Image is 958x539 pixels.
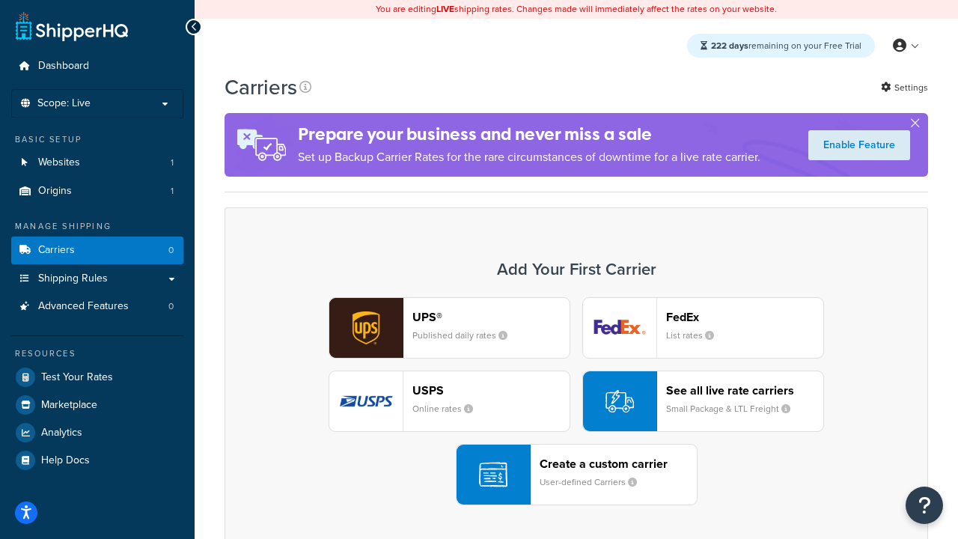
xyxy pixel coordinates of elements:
img: usps logo [329,371,403,431]
a: Settings [881,77,928,98]
b: LIVE [436,2,454,16]
a: Shipping Rules [11,265,183,293]
li: Origins [11,177,183,205]
small: Published daily rates [412,329,519,342]
button: usps logoUSPSOnline rates [329,371,570,432]
span: Shipping Rules [38,272,108,285]
p: Set up Backup Carrier Rates for the rare circumstances of downtime for a live rate carrier. [298,147,760,168]
a: Dashboard [11,52,183,80]
li: Websites [11,149,183,177]
a: ShipperHQ Home [16,11,128,41]
small: Small Package & LTL Freight [666,402,802,415]
a: Origins 1 [11,177,183,205]
strong: 222 days [711,39,748,52]
span: Marketplace [41,399,97,412]
span: Scope: Live [37,97,91,110]
button: Create a custom carrierUser-defined Carriers [456,444,698,505]
span: 1 [171,156,174,169]
div: Resources [11,347,183,360]
span: Origins [38,185,72,198]
img: ups logo [329,298,403,358]
button: ups logoUPS®Published daily rates [329,297,570,359]
a: Carriers 0 [11,237,183,264]
h4: Prepare your business and never miss a sale [298,122,760,147]
button: Open Resource Center [906,487,943,524]
div: remaining on your Free Trial [687,34,875,58]
header: Create a custom carrier [540,457,697,471]
a: Advanced Features 0 [11,293,183,320]
a: Help Docs [11,447,183,474]
a: Enable Feature [808,130,910,160]
img: fedEx logo [583,298,656,358]
div: Manage Shipping [11,220,183,233]
a: Websites 1 [11,149,183,177]
header: See all live rate carriers [666,383,823,398]
small: User-defined Carriers [540,475,649,489]
button: fedEx logoFedExList rates [582,297,824,359]
a: Analytics [11,419,183,446]
span: Analytics [41,427,82,439]
li: Advanced Features [11,293,183,320]
a: Test Your Rates [11,364,183,391]
span: Dashboard [38,60,89,73]
header: USPS [412,383,570,398]
img: icon-carrier-liverate-becf4550.svg [605,387,634,415]
span: 1 [171,185,174,198]
a: Marketplace [11,392,183,418]
button: See all live rate carriersSmall Package & LTL Freight [582,371,824,432]
div: Basic Setup [11,133,183,146]
header: FedEx [666,310,823,324]
span: Websites [38,156,80,169]
span: Advanced Features [38,300,129,313]
img: icon-carrier-custom-c93b8a24.svg [479,460,507,489]
span: 0 [168,244,174,257]
img: ad-rules-rateshop-fe6ec290ccb7230408bd80ed9643f0289d75e0ffd9eb532fc0e269fcd187b520.png [225,113,298,177]
small: Online rates [412,402,485,415]
small: List rates [666,329,726,342]
h3: Add Your First Carrier [240,261,912,278]
header: UPS® [412,310,570,324]
h1: Carriers [225,73,297,102]
span: Carriers [38,244,75,257]
span: 0 [168,300,174,313]
span: Help Docs [41,454,90,467]
li: Carriers [11,237,183,264]
span: Test Your Rates [41,371,113,384]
